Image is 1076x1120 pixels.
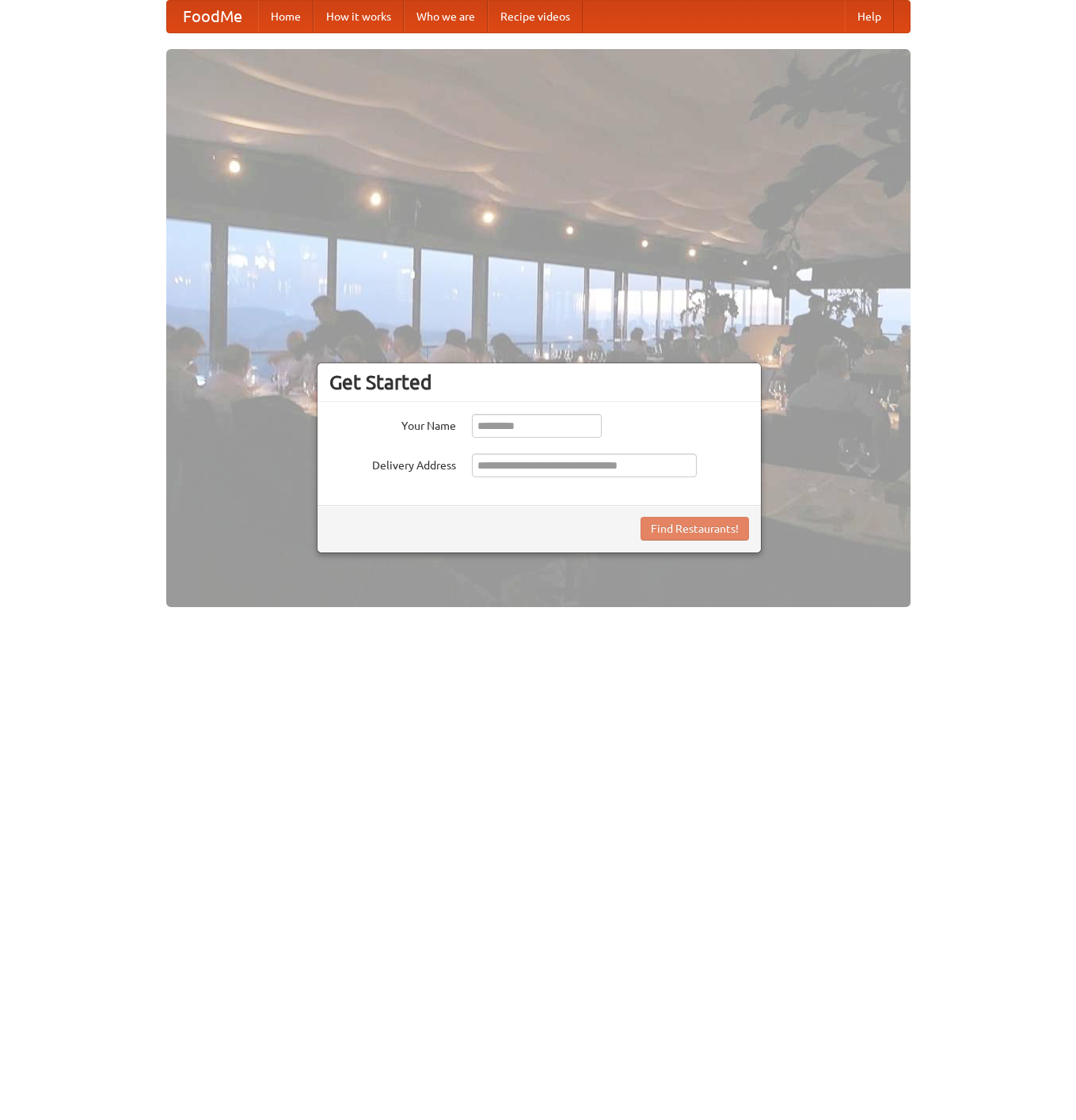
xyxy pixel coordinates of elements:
[488,1,583,32] a: Recipe videos
[404,1,488,32] a: Who we are
[329,414,456,434] label: Your Name
[314,1,404,32] a: How it works
[329,370,749,394] h3: Get Started
[845,1,894,32] a: Help
[329,454,456,473] label: Delivery Address
[167,1,258,32] a: FoodMe
[258,1,314,32] a: Home
[641,517,749,541] button: Find Restaurants!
